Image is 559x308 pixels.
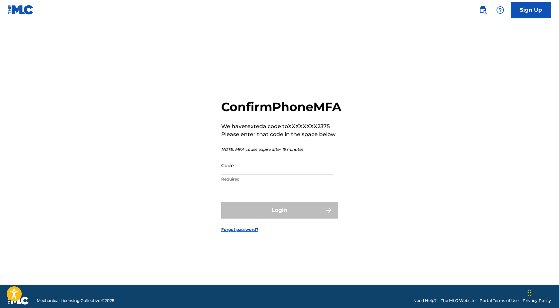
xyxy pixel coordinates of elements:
a: Public Search [476,3,490,17]
a: Sign Up [511,2,551,18]
div: Help [494,3,507,17]
div: Drag [528,283,532,303]
p: We have texted a code to XXXXXXXX2375 [221,122,341,130]
img: logo [8,297,29,305]
a: Need Help? [413,298,437,304]
a: Forgot password? [221,227,258,233]
img: MLC Logo [8,5,34,15]
a: Privacy Policy [523,298,551,304]
p: Please enter that code in the space below [221,130,341,138]
img: search [479,6,487,14]
img: help [496,6,504,14]
h2: Confirm Phone MFA [221,99,341,114]
a: The MLC Website [441,298,475,304]
a: Portal Terms of Use [479,298,519,304]
span: Mechanical Licensing Collective © 2025 [37,298,114,304]
p: Required [221,176,334,182]
iframe: Chat Widget [526,276,559,308]
p: NOTE: MFA codes expire after 15 minutes [221,146,341,152]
